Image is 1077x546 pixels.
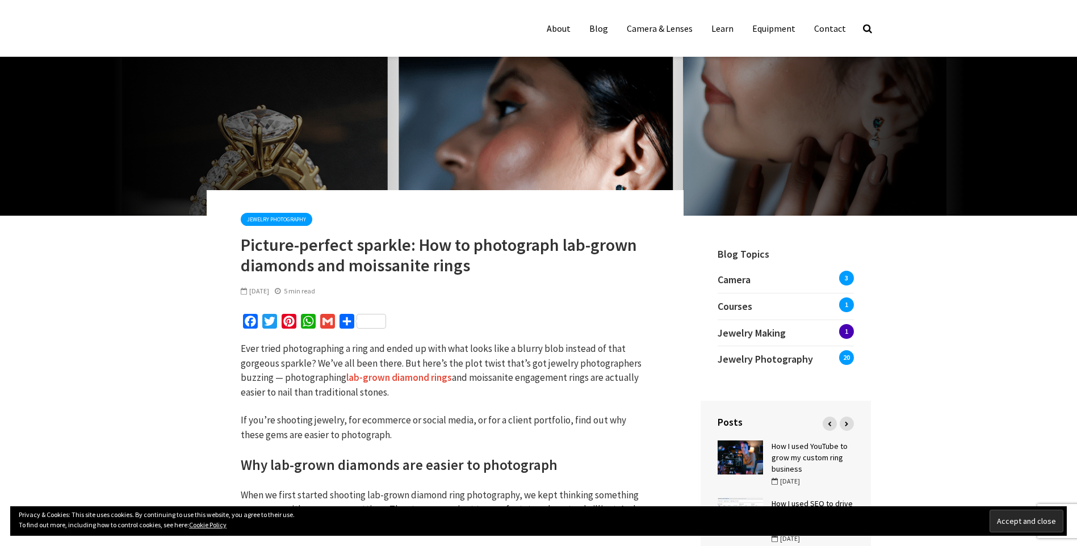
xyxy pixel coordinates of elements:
[718,293,854,320] a: Courses1
[718,326,786,339] span: Jewelry Making
[718,352,813,366] span: Jewelry Photography
[241,413,649,442] p: If you’re shooting jewelry, for ecommerce or social media, or for a client portfolio, find out wh...
[275,286,315,296] div: 5 min read
[772,441,848,474] a: How I used YouTube to grow my custom ring business
[299,314,318,333] a: WhatsApp
[279,314,299,333] a: Pinterest
[337,314,388,333] a: Share
[839,350,854,365] span: 20
[241,287,269,295] span: [DATE]
[241,213,312,226] a: Jewelry Photography
[241,456,649,474] h2: Why lab-grown diamonds are easier to photograph
[241,234,649,275] h1: Picture-perfect sparkle: How to photograph lab-grown diamonds and moissanite rings
[10,506,1067,536] div: Privacy & Cookies: This site uses cookies. By continuing to use this website, you agree to their ...
[718,273,751,286] span: Camera
[839,297,854,312] span: 1
[318,314,337,333] a: Gmail
[772,534,800,543] span: [DATE]
[581,17,617,40] a: Blog
[241,488,649,532] p: When we first started shooting lab-grown diamond ring photography, we kept thinking something was...
[260,314,279,333] a: Twitter
[718,320,854,346] a: Jewelry Making1
[744,17,804,40] a: Equipment
[806,17,854,40] a: Contact
[839,271,854,285] span: 3
[618,17,701,40] a: Camera & Lenses
[839,324,854,339] span: 1
[718,415,854,429] h4: Posts
[189,520,227,529] a: Cookie Policy
[538,17,579,40] a: About
[241,314,260,333] a: Facebook
[718,272,854,293] a: Camera3
[703,17,742,40] a: Learn
[772,498,853,531] a: How I used SEO to drive 40k visits to my jewelry site
[718,300,752,313] span: Courses
[241,342,649,400] p: Ever tried photographing a ring and ended up with what looks like a blurry blob instead of that g...
[718,346,854,372] a: Jewelry Photography20
[346,371,452,384] a: lab-grown diamond rings
[772,477,800,485] span: [DATE]
[990,510,1063,532] input: Accept and close
[701,233,871,261] h4: Blog Topics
